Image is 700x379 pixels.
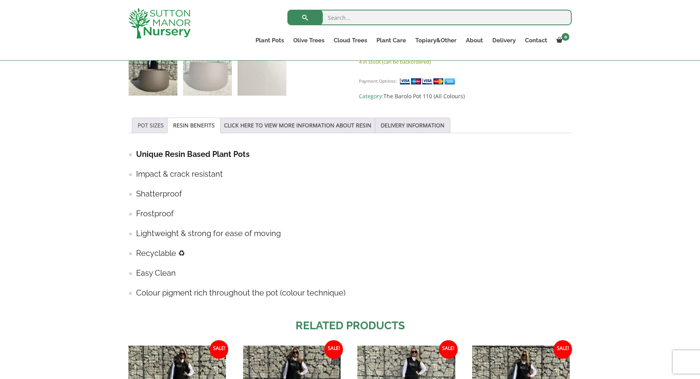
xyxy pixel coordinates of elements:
a: The Barolo Pot 110 (All Colours) [383,92,465,100]
a: Delivery [488,35,520,46]
a: Plant Care [372,35,411,46]
a: 0 [552,35,572,46]
h2: Related products [128,318,572,334]
h4: Frostproof [136,208,572,220]
h4: Colour pigment rich throughout the pot (colour technique) [136,287,572,299]
span: Sale! [324,340,343,359]
img: The Barolo Pot 110 Colour Clay - Image 2 [183,47,232,96]
p: 4 in stock (can be backordered) [359,57,572,66]
a: Cloud Trees [329,35,372,46]
a: RESIN BENEFITS [173,118,215,133]
a: Olive Trees [289,35,329,46]
small: Payment Options: [359,78,397,84]
a: Plant Pots [251,35,289,46]
input: Search... [287,10,572,25]
strong: Unique Resin Based Plant Pots [136,150,250,159]
a: Contact [520,35,552,46]
span: 0 [562,33,569,41]
a: About [461,35,488,46]
span: Sale! [553,340,572,359]
img: The Barolo Pot 110 Colour Clay - Image 3 [238,47,286,96]
h4: Lightweight & strong for ease of moving [136,228,572,240]
img: The Barolo Pot 110 Colour Clay [129,47,177,96]
a: POT SIZES [138,118,164,133]
a: Topiary&Other [411,35,461,46]
span: Sale! [210,340,228,359]
a: CLICK HERE TO VIEW MORE INFORMATION ABOUT RESIN [224,118,371,133]
h4: Impact & crack resistant [136,168,572,180]
a: DELIVERY INFORMATION [381,118,444,133]
span: Category: [359,92,572,101]
h4: Recyclable ♻ [136,247,572,259]
h4: Easy Clean [136,267,572,279]
img: logo [128,8,191,38]
h4: Shatterproof [136,188,572,200]
span: Sale! [439,340,458,359]
img: payment supported [399,77,458,85]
